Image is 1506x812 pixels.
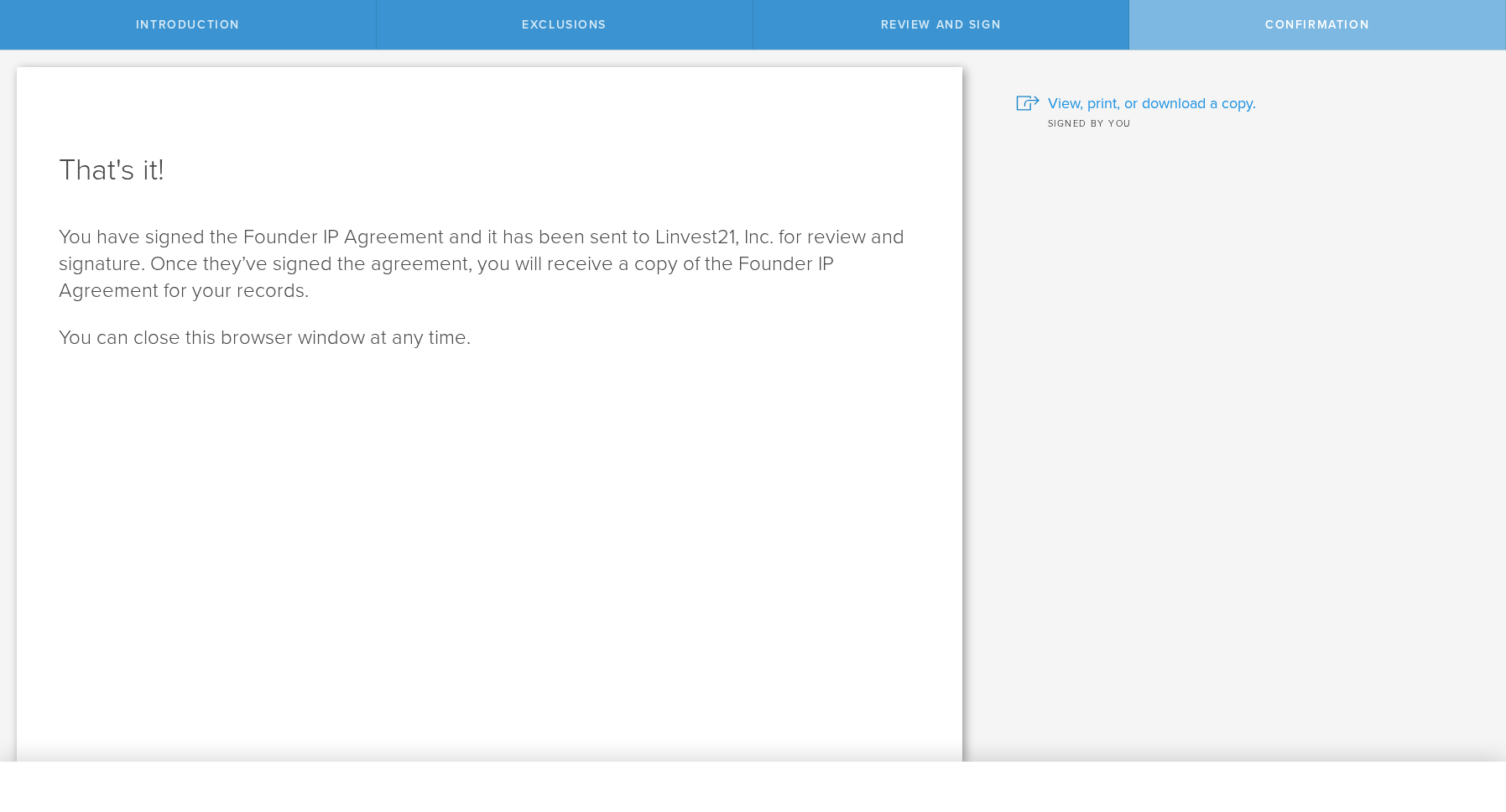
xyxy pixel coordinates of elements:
span: Confirmation [1265,18,1369,32]
span: View, print, or download a copy. [1048,92,1256,114]
h1: That's it! [59,150,920,190]
p: You have signed the Founder IP Agreement and it has been sent to Linvest21, Inc. for review and s... [59,224,920,304]
span: Introduction [136,18,240,32]
div: Signed by You [1016,114,1481,131]
span: Review and Sign [881,18,1002,32]
span: Exclusions [522,18,607,32]
p: You can close this browser window at any time. [59,325,920,351]
iframe: Chat Widget [1422,681,1506,762]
